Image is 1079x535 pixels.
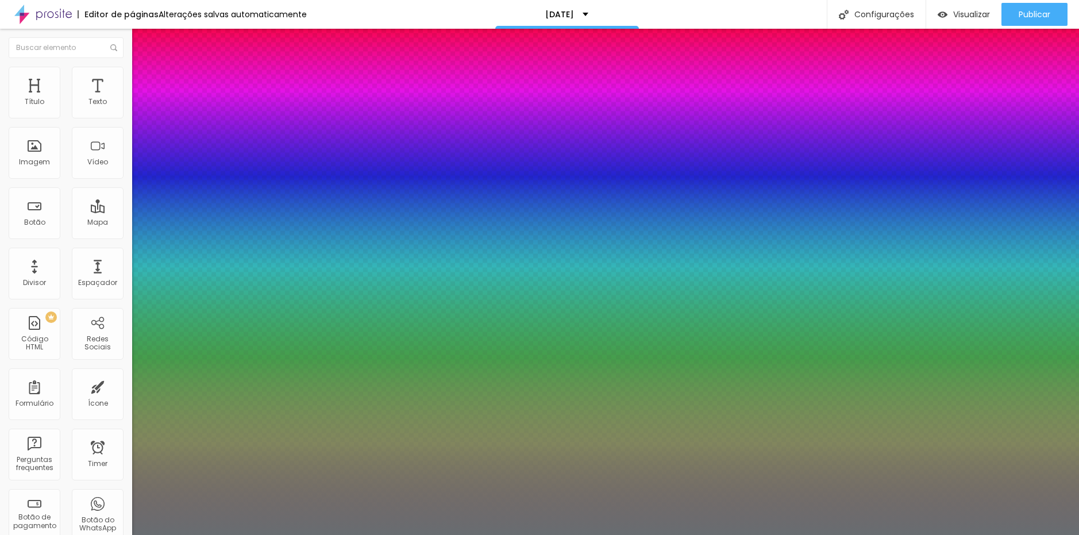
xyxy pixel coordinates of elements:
[953,10,990,19] span: Visualizar
[78,10,159,18] div: Editor de páginas
[11,335,57,352] div: Código HTML
[87,218,108,226] div: Mapa
[9,37,124,58] input: Buscar elemento
[926,3,1001,26] button: Visualizar
[88,399,108,407] div: Ícone
[88,98,107,106] div: Texto
[1019,10,1050,19] span: Publicar
[938,10,947,20] img: view-1.svg
[24,218,45,226] div: Botão
[159,10,307,18] div: Alterações salvas automaticamente
[19,158,50,166] div: Imagem
[75,335,120,352] div: Redes Sociais
[88,460,107,468] div: Timer
[75,516,120,533] div: Botão do WhatsApp
[545,10,574,18] p: [DATE]
[16,399,53,407] div: Formulário
[87,158,108,166] div: Vídeo
[110,44,117,51] img: Icone
[25,98,44,106] div: Título
[23,279,46,287] div: Divisor
[78,279,117,287] div: Espaçador
[839,10,849,20] img: Icone
[1001,3,1068,26] button: Publicar
[11,456,57,472] div: Perguntas frequentes
[11,513,57,530] div: Botão de pagamento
